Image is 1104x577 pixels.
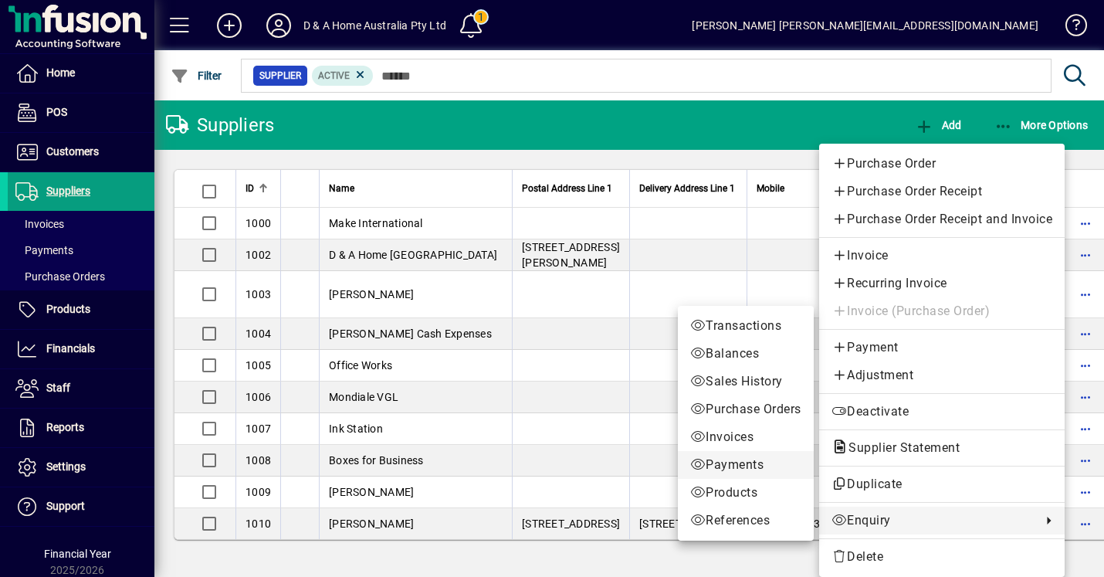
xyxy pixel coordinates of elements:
span: Supplier Statement [831,440,967,455]
span: Purchase Orders [690,400,801,419]
span: Products [690,484,801,502]
span: Purchase Order [831,154,1052,173]
span: Purchase Order Receipt and Invoice [831,210,1052,229]
button: Deactivate supplier [819,398,1065,426]
span: References [690,511,801,530]
span: Payment [831,338,1052,357]
span: Balances [690,345,801,363]
span: Payments [690,456,801,474]
span: Duplicate [831,475,1052,494]
span: Recurring Invoice [831,274,1052,293]
span: Purchase Order Receipt [831,182,1052,201]
span: Invoices [690,428,801,446]
span: Delete [831,548,1052,566]
span: Deactivate [831,402,1052,421]
span: Adjustment [831,366,1052,385]
span: Enquiry [831,511,1034,530]
span: Transactions [690,317,801,335]
span: Invoice [831,246,1052,265]
span: Sales History [690,372,801,391]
